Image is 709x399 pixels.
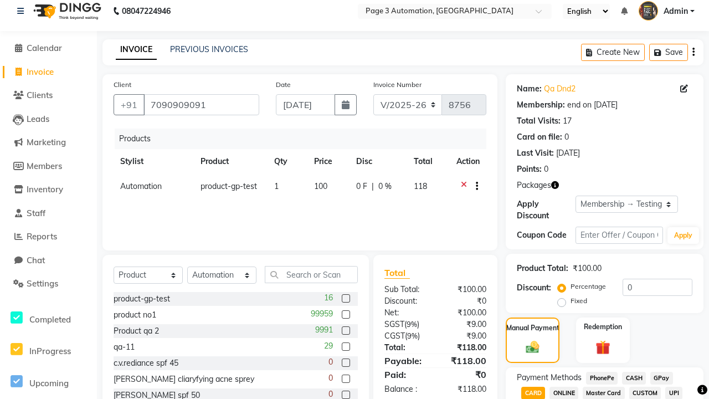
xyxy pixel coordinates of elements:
[3,89,94,102] a: Clients
[667,227,699,244] button: Apply
[114,94,145,115] button: +91
[517,263,568,274] div: Product Total:
[506,323,559,333] label: Manual Payment
[3,183,94,196] a: Inventory
[517,147,554,159] div: Last Visit:
[517,229,576,241] div: Coupon Code
[586,372,618,385] span: PhonePe
[435,284,495,295] div: ₹100.00
[114,309,156,321] div: product no1
[3,136,94,149] a: Marketing
[29,378,69,388] span: Upcoming
[116,40,157,60] a: INVOICE
[435,319,495,330] div: ₹9.00
[435,368,495,381] div: ₹0
[27,231,57,242] span: Reports
[414,181,427,191] span: 118
[622,372,646,385] span: CASH
[584,322,622,332] label: Redemption
[201,181,257,191] span: product-gp-test
[435,307,495,319] div: ₹100.00
[450,149,486,174] th: Action
[564,131,569,143] div: 0
[435,383,495,395] div: ₹118.00
[27,90,53,100] span: Clients
[276,80,291,90] label: Date
[376,319,435,330] div: ( )
[664,6,688,17] span: Admin
[376,354,435,367] div: Payable:
[376,307,435,319] div: Net:
[435,295,495,307] div: ₹0
[384,267,410,279] span: Total
[376,330,435,342] div: ( )
[376,383,435,395] div: Balance :
[435,330,495,342] div: ₹9.00
[517,131,562,143] div: Card on file:
[571,282,606,291] label: Percentage
[114,293,170,305] div: product-gp-test
[350,149,407,174] th: Disc
[407,331,418,340] span: 9%
[114,357,178,369] div: c.v.rediance spf 45
[328,372,333,384] span: 0
[27,43,62,53] span: Calendar
[143,94,259,115] input: Search by Name/Mobile/Email/Code
[567,99,618,111] div: end on [DATE]
[639,1,658,21] img: Admin
[27,208,45,218] span: Staff
[328,356,333,368] span: 0
[27,255,45,265] span: Chat
[3,254,94,267] a: Chat
[517,99,565,111] div: Membership:
[3,113,94,126] a: Leads
[372,181,374,192] span: |
[576,227,663,244] input: Enter Offer / Coupon Code
[435,354,495,367] div: ₹118.00
[170,44,248,54] a: PREVIOUS INVOICES
[114,325,159,337] div: Product qa 2
[3,278,94,290] a: Settings
[544,83,576,95] a: Qa Dnd2
[573,263,602,274] div: ₹100.00
[581,44,645,61] button: Create New
[378,181,392,192] span: 0 %
[114,341,135,353] div: qa-11
[3,160,94,173] a: Members
[114,374,254,385] div: [PERSON_NAME] cliaryfying acne sprey
[274,181,279,191] span: 1
[3,42,94,55] a: Calendar
[407,320,417,329] span: 9%
[314,181,327,191] span: 100
[3,207,94,220] a: Staff
[114,149,194,174] th: Stylist
[649,44,688,61] button: Save
[29,314,71,325] span: Completed
[384,331,405,341] span: CGST
[384,319,404,329] span: SGST
[324,292,333,304] span: 16
[517,282,551,294] div: Discount:
[556,147,580,159] div: [DATE]
[650,372,673,385] span: GPay
[522,340,543,355] img: _cash.svg
[307,149,350,174] th: Price
[376,342,435,354] div: Total:
[3,231,94,243] a: Reports
[517,163,542,175] div: Points:
[27,161,62,171] span: Members
[376,284,435,295] div: Sub Total:
[27,184,63,195] span: Inventory
[29,346,71,356] span: InProgress
[517,198,576,222] div: Apply Discount
[120,181,162,191] span: Automation
[265,266,358,283] input: Search or Scan
[3,66,94,79] a: Invoice
[373,80,422,90] label: Invoice Number
[563,115,572,127] div: 17
[407,149,450,174] th: Total
[115,129,495,149] div: Products
[27,278,58,289] span: Settings
[435,342,495,354] div: ₹118.00
[376,295,435,307] div: Discount:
